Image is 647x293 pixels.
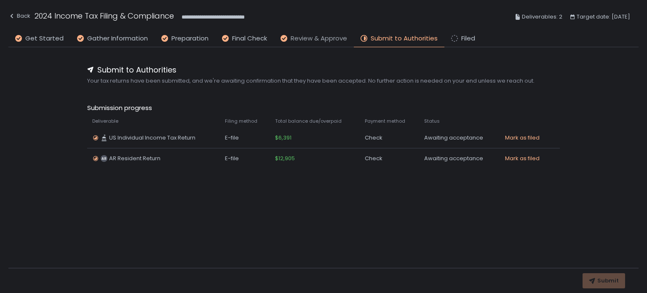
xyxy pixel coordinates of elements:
span: US Individual Income Tax Return [109,134,195,142]
span: Status [424,118,440,124]
span: Your tax returns have been submitted, and we're awaiting confirmation that they have been accepte... [87,77,560,85]
span: Submit to Authorities [371,34,438,43]
span: Review & Approve [291,34,347,43]
span: Target date: [DATE] [577,12,630,22]
span: Deliverables: 2 [522,12,562,22]
div: E-file [225,155,265,162]
span: Gather Information [87,34,148,43]
span: Submit to Authorities [97,64,176,75]
text: AR [102,156,107,161]
span: Filing method [225,118,257,124]
span: Check [365,134,382,142]
span: Filed [461,34,475,43]
button: Mark as filed [505,134,540,142]
h1: 2024 Income Tax Filing & Compliance [35,10,174,22]
div: Awaiting acceptance [424,155,495,162]
span: $6,391 [275,134,291,142]
span: Final Check [232,34,267,43]
button: Back [8,10,30,24]
span: $12,905 [275,155,295,162]
span: Check [365,155,382,162]
div: Awaiting acceptance [424,134,495,142]
span: Total balance due/overpaid [275,118,342,124]
span: Payment method [365,118,405,124]
span: Preparation [171,34,209,43]
div: E-file [225,134,265,142]
span: Submission progress [87,103,560,113]
span: AR Resident Return [109,155,160,162]
button: Mark as filed [505,155,540,162]
span: Get Started [25,34,64,43]
span: Deliverable [92,118,118,124]
div: Back [8,11,30,21]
